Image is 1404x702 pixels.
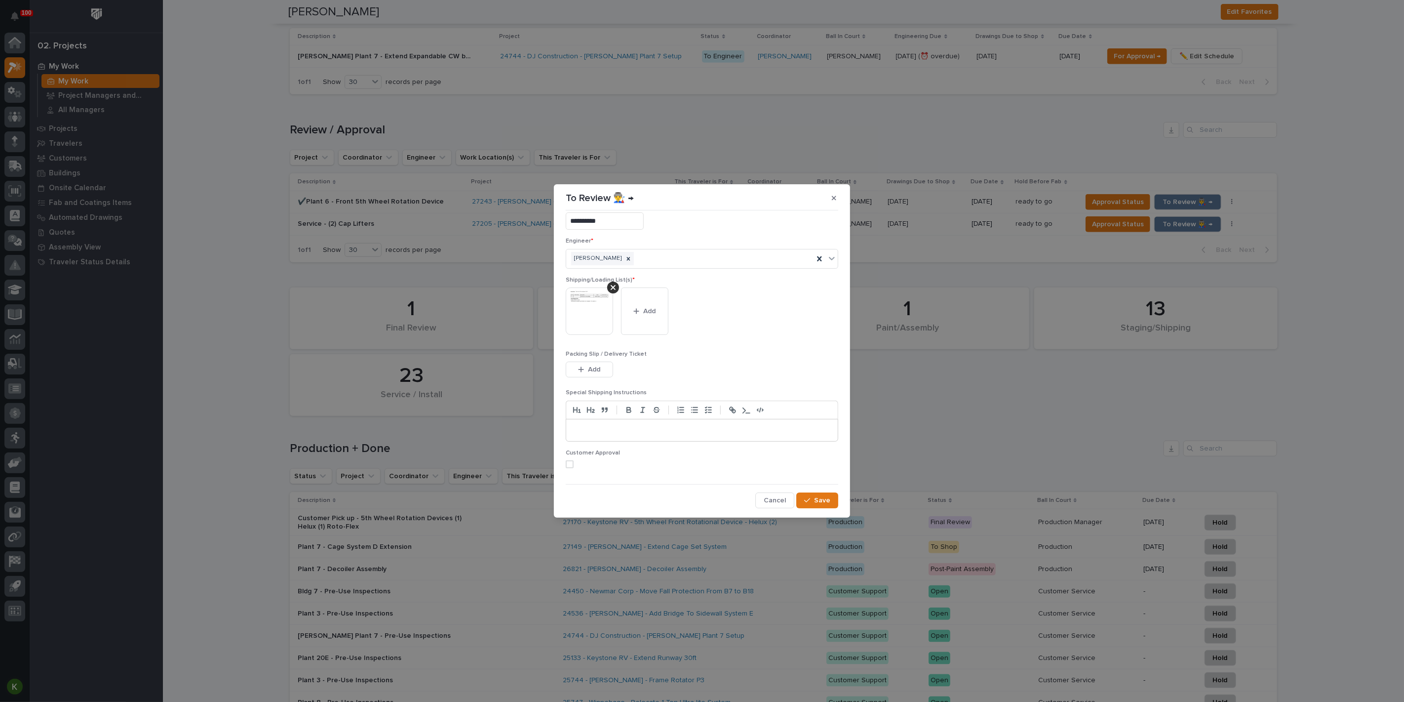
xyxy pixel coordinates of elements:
[621,288,668,335] button: Add
[566,390,647,396] span: Special Shipping Instructions
[755,493,794,508] button: Cancel
[566,238,593,244] span: Engineer
[796,493,838,508] button: Save
[566,192,634,204] p: To Review 👨‍🏭 →
[588,365,601,374] span: Add
[566,362,613,377] button: Add
[644,307,656,316] span: Add
[764,496,786,505] span: Cancel
[814,496,830,505] span: Save
[566,351,647,357] span: Packing Slip / Delivery Ticket
[571,252,623,265] div: [PERSON_NAME]
[566,277,635,283] span: Shipping/Loading List(s)
[566,450,620,456] span: Customer Approval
